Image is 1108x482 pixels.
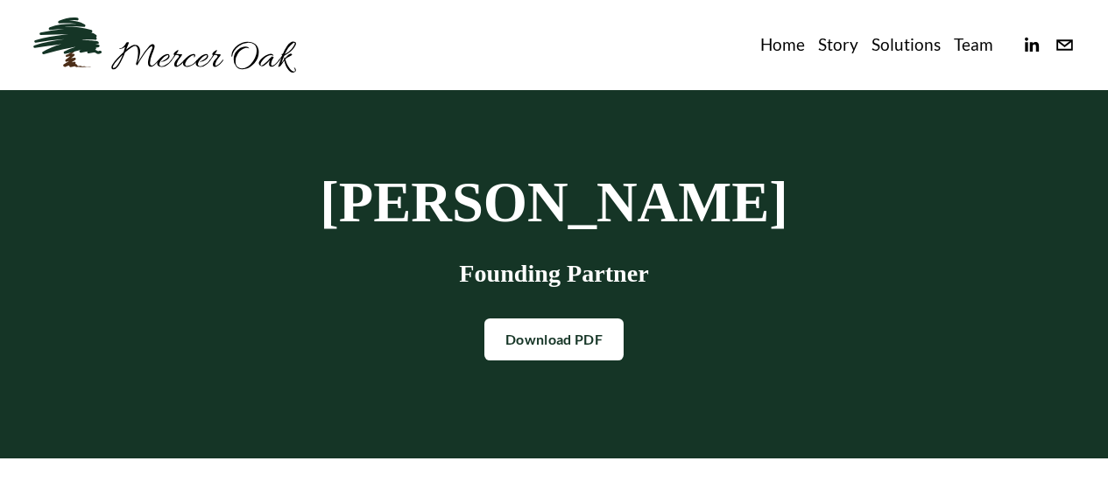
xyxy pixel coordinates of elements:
[1055,35,1075,55] a: info@merceroaklaw.com
[1021,35,1041,55] a: linkedin-unauth
[293,173,815,233] h1: [PERSON_NAME]
[818,31,858,59] a: Story
[484,318,624,360] a: Download PDF
[760,31,805,59] a: Home
[293,260,815,289] h3: Founding Partner
[954,31,993,59] a: Team
[872,31,941,59] a: Solutions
